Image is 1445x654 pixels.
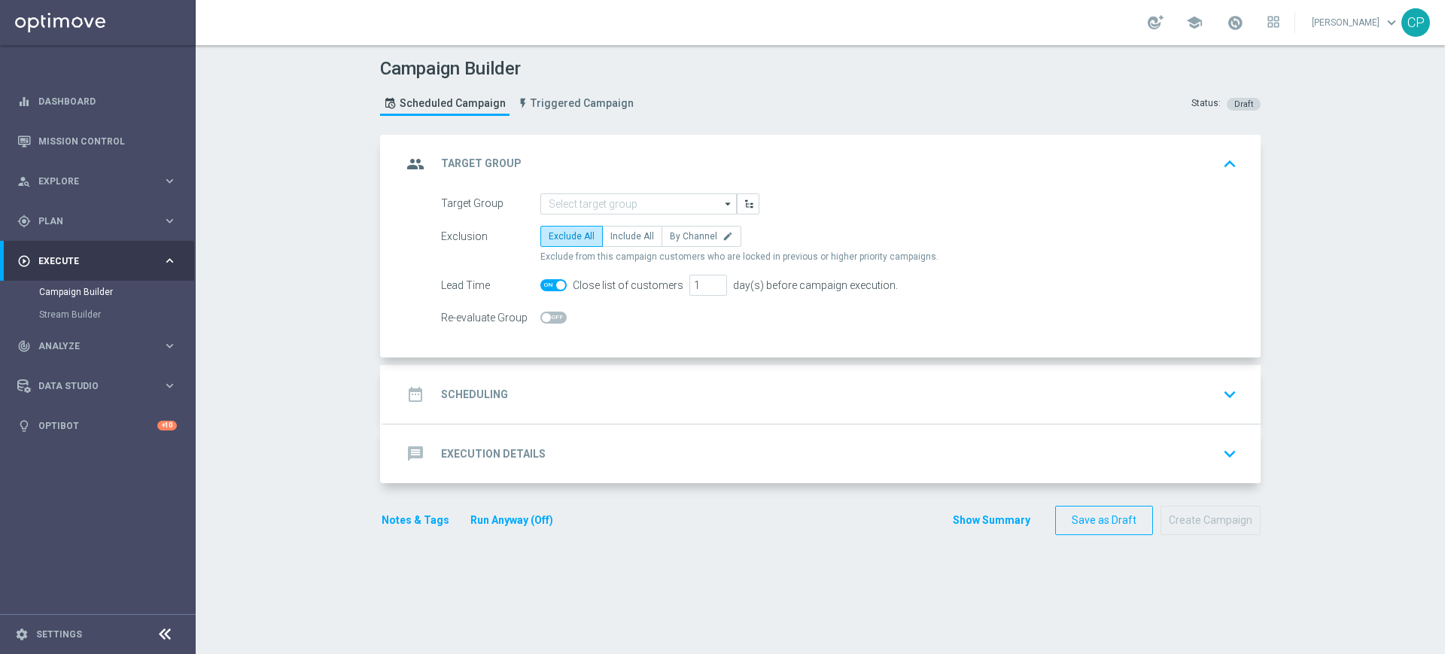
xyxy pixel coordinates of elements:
[567,279,683,292] div: Close list of customers
[722,231,733,242] i: edit
[952,512,1031,529] button: Show Summary
[17,419,31,433] i: lightbulb
[17,255,178,267] button: play_circle_outline Execute keyboard_arrow_right
[1218,443,1241,465] i: keyboard_arrow_down
[1055,506,1153,535] button: Save as Draft
[17,339,31,353] i: track_changes
[15,628,29,641] i: settings
[1227,97,1261,109] colored-tag: Draft
[17,254,31,268] i: play_circle_outline
[17,215,178,227] button: gps_fixed Plan keyboard_arrow_right
[610,231,654,242] span: Include All
[441,226,540,247] div: Exclusion
[38,406,157,446] a: Optibot
[670,231,717,242] span: By Channel
[17,95,31,108] i: equalizer
[39,281,194,303] div: Campaign Builder
[1310,11,1401,34] a: [PERSON_NAME]keyboard_arrow_down
[531,97,634,110] span: Triggered Campaign
[1217,150,1243,178] button: keyboard_arrow_up
[17,339,163,353] div: Analyze
[38,382,163,391] span: Data Studio
[441,157,522,171] h2: Target Group
[163,254,177,268] i: keyboard_arrow_right
[441,193,540,214] div: Target Group
[17,121,177,161] div: Mission Control
[39,286,157,298] a: Campaign Builder
[17,214,31,228] i: gps_fixed
[540,251,938,263] span: Exclude from this campaign customers who are locked in previous or higher priority campaigns.
[400,97,506,110] span: Scheduled Campaign
[540,193,737,214] input: Select target group
[38,121,177,161] a: Mission Control
[402,440,1243,468] div: message Execution Details keyboard_arrow_down
[17,406,177,446] div: Optibot
[39,303,194,326] div: Stream Builder
[549,231,595,242] span: Exclude All
[38,177,163,186] span: Explore
[441,447,546,461] h2: Execution Details
[1186,14,1203,31] span: school
[163,379,177,393] i: keyboard_arrow_right
[727,279,898,292] div: day(s) before campaign execution.
[441,388,508,402] h2: Scheduling
[469,511,555,530] button: Run Anyway (Off)
[17,135,178,148] button: Mission Control
[39,309,157,321] a: Stream Builder
[38,81,177,121] a: Dashboard
[1217,380,1243,409] button: keyboard_arrow_down
[17,379,163,393] div: Data Studio
[17,175,178,187] button: person_search Explore keyboard_arrow_right
[38,257,163,266] span: Execute
[17,81,177,121] div: Dashboard
[402,440,429,467] i: message
[402,381,429,408] i: date_range
[157,421,177,430] div: +10
[402,150,1243,178] div: group Target Group keyboard_arrow_up
[1161,506,1261,535] button: Create Campaign
[380,511,451,530] button: Notes & Tags
[721,194,736,214] i: arrow_drop_down
[17,175,163,188] div: Explore
[38,342,163,351] span: Analyze
[163,214,177,228] i: keyboard_arrow_right
[441,307,540,328] div: Re-evaluate Group
[1383,14,1400,31] span: keyboard_arrow_down
[380,58,641,80] h1: Campaign Builder
[17,96,178,108] button: equalizer Dashboard
[17,175,31,188] i: person_search
[402,380,1243,409] div: date_range Scheduling keyboard_arrow_down
[380,91,510,116] a: Scheduled Campaign
[402,151,429,178] i: group
[17,214,163,228] div: Plan
[1234,99,1253,109] span: Draft
[441,275,540,296] div: Lead Time
[163,174,177,188] i: keyboard_arrow_right
[17,380,178,392] button: Data Studio keyboard_arrow_right
[1218,383,1241,406] i: keyboard_arrow_down
[1401,8,1430,37] div: CP
[36,630,82,639] a: Settings
[1218,153,1241,175] i: keyboard_arrow_up
[38,217,163,226] span: Plan
[1191,97,1221,111] div: Status:
[17,340,178,352] button: track_changes Analyze keyboard_arrow_right
[17,254,163,268] div: Execute
[1217,440,1243,468] button: keyboard_arrow_down
[163,339,177,353] i: keyboard_arrow_right
[513,91,637,116] a: Triggered Campaign
[17,420,178,432] button: lightbulb Optibot +10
